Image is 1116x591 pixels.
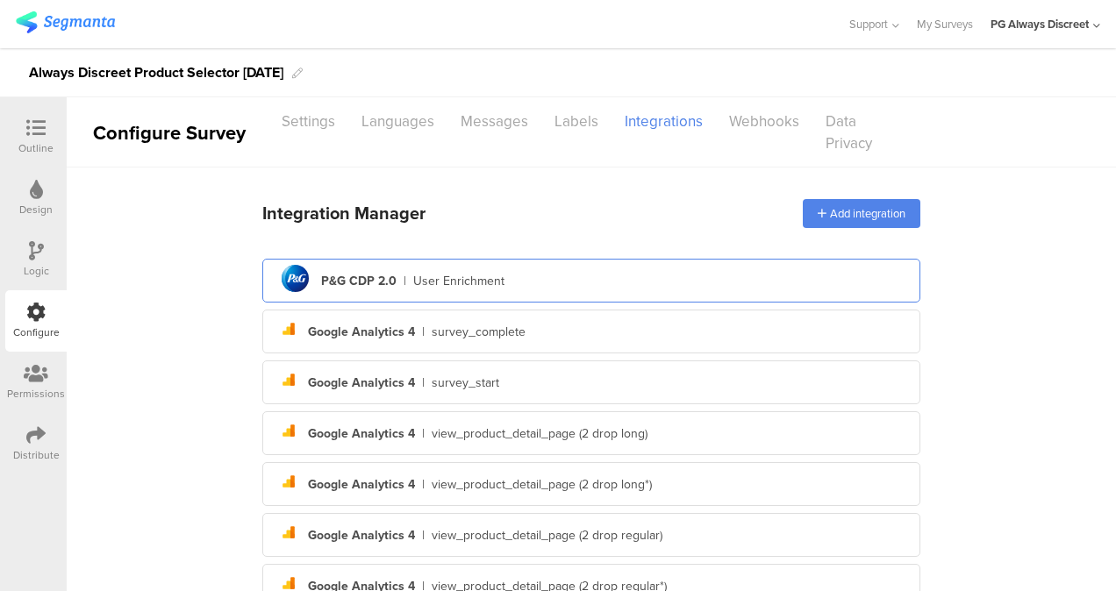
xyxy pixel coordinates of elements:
[24,263,49,279] div: Logic
[812,106,914,159] div: Data Privacy
[321,272,397,290] div: P&G CDP 2.0
[422,526,425,545] div: |
[432,475,652,494] div: view_product_detail_page (2 drop long*)
[19,202,53,217] div: Design
[716,106,812,137] div: Webhooks
[803,199,920,228] div: Add integration
[422,424,425,443] div: |
[7,386,65,402] div: Permissions
[422,475,425,494] div: |
[404,272,406,290] div: |
[13,447,60,463] div: Distribute
[348,106,447,137] div: Languages
[308,475,415,494] div: Google Analytics 4
[541,106,612,137] div: Labels
[447,106,541,137] div: Messages
[262,200,426,226] div: Integration Manager
[16,11,115,33] img: segmanta logo
[268,106,348,137] div: Settings
[308,424,415,443] div: Google Analytics 4
[991,16,1089,32] div: PG Always Discreet
[13,324,60,340] div: Configure
[18,140,54,156] div: Outline
[422,374,425,392] div: |
[432,374,499,392] div: survey_start
[432,323,526,341] div: survey_complete
[849,16,888,32] span: Support
[432,424,647,443] div: view_product_detail_page (2 drop long)
[308,526,415,545] div: Google Analytics 4
[422,323,425,341] div: |
[308,374,415,392] div: Google Analytics 4
[67,118,268,147] div: Configure Survey
[29,59,283,87] div: Always Discreet Product Selector [DATE]
[612,106,716,137] div: Integrations
[308,323,415,341] div: Google Analytics 4
[432,526,662,545] div: view_product_detail_page (2 drop regular)
[413,272,504,290] div: User Enrichment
